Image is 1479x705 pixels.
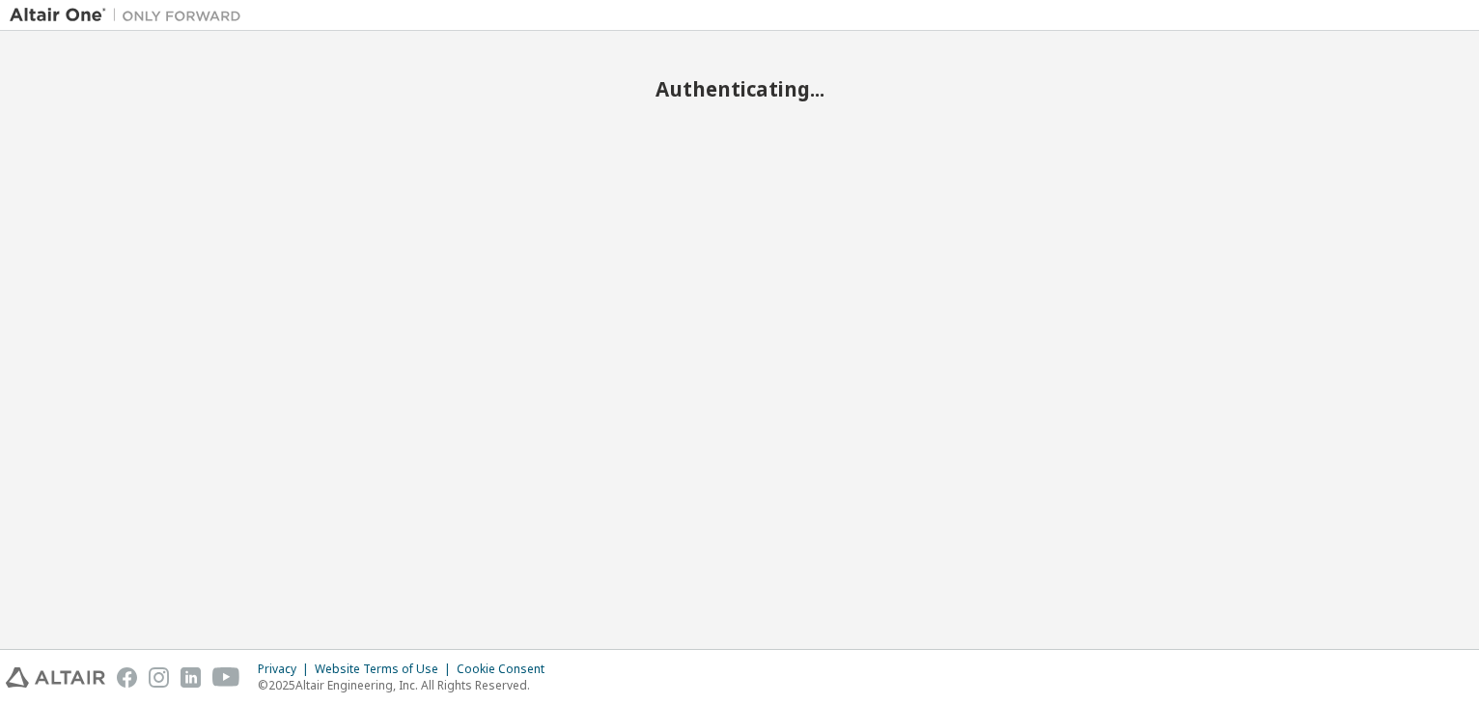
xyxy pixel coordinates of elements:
[258,677,556,693] p: © 2025 Altair Engineering, Inc. All Rights Reserved.
[10,6,251,25] img: Altair One
[457,662,556,677] div: Cookie Consent
[258,662,315,677] div: Privacy
[315,662,457,677] div: Website Terms of Use
[117,667,137,688] img: facebook.svg
[149,667,169,688] img: instagram.svg
[181,667,201,688] img: linkedin.svg
[10,76,1469,101] h2: Authenticating...
[212,667,240,688] img: youtube.svg
[6,667,105,688] img: altair_logo.svg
